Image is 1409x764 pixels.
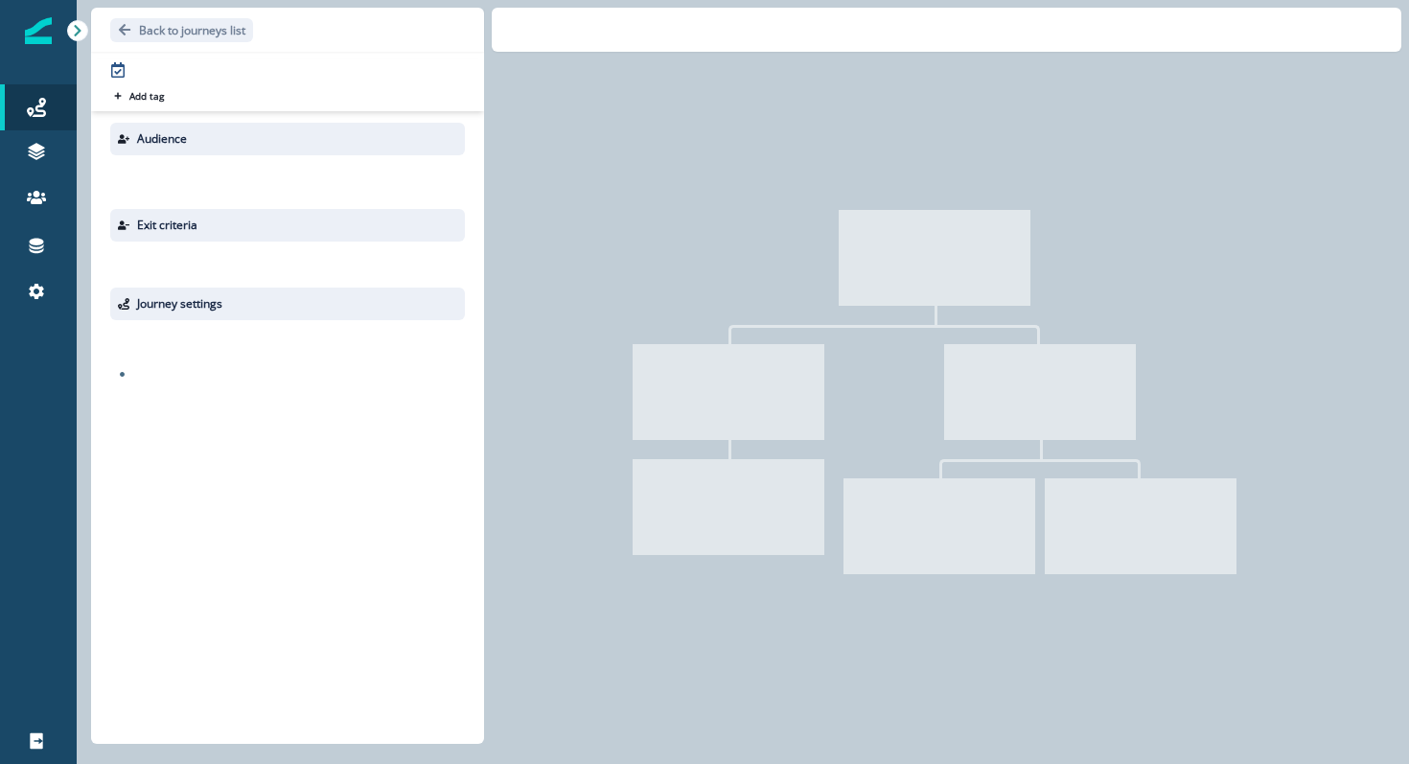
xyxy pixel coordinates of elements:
[25,17,52,44] img: Inflection
[110,88,168,104] button: Add tag
[110,18,253,42] button: Go back
[137,217,197,234] p: Exit criteria
[139,22,245,38] p: Back to journeys list
[137,295,222,313] p: Journey settings
[129,90,164,102] p: Add tag
[137,130,187,148] p: Audience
